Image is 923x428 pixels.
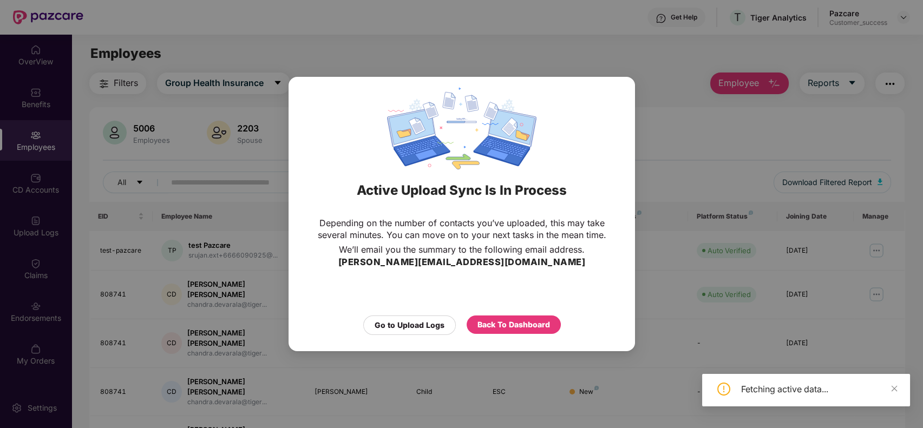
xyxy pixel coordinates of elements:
div: Go to Upload Logs [374,319,444,331]
span: exclamation-circle [717,383,730,396]
img: svg+xml;base64,PHN2ZyBpZD0iRGF0YV9zeW5jaW5nIiB4bWxucz0iaHR0cDovL3d3dy53My5vcmcvMjAwMC9zdmciIHdpZH... [387,88,536,169]
div: Back To Dashboard [477,319,549,331]
span: close [891,385,898,392]
h3: [PERSON_NAME][EMAIL_ADDRESS][DOMAIN_NAME] [338,255,585,269]
div: Active Upload Sync Is In Process [302,169,621,212]
p: We’ll email you the summary to the following email address. [339,243,585,255]
p: Depending on the number of contacts you’ve uploaded, this may take several minutes. You can move ... [310,217,613,241]
div: Fetching active data... [741,383,897,396]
